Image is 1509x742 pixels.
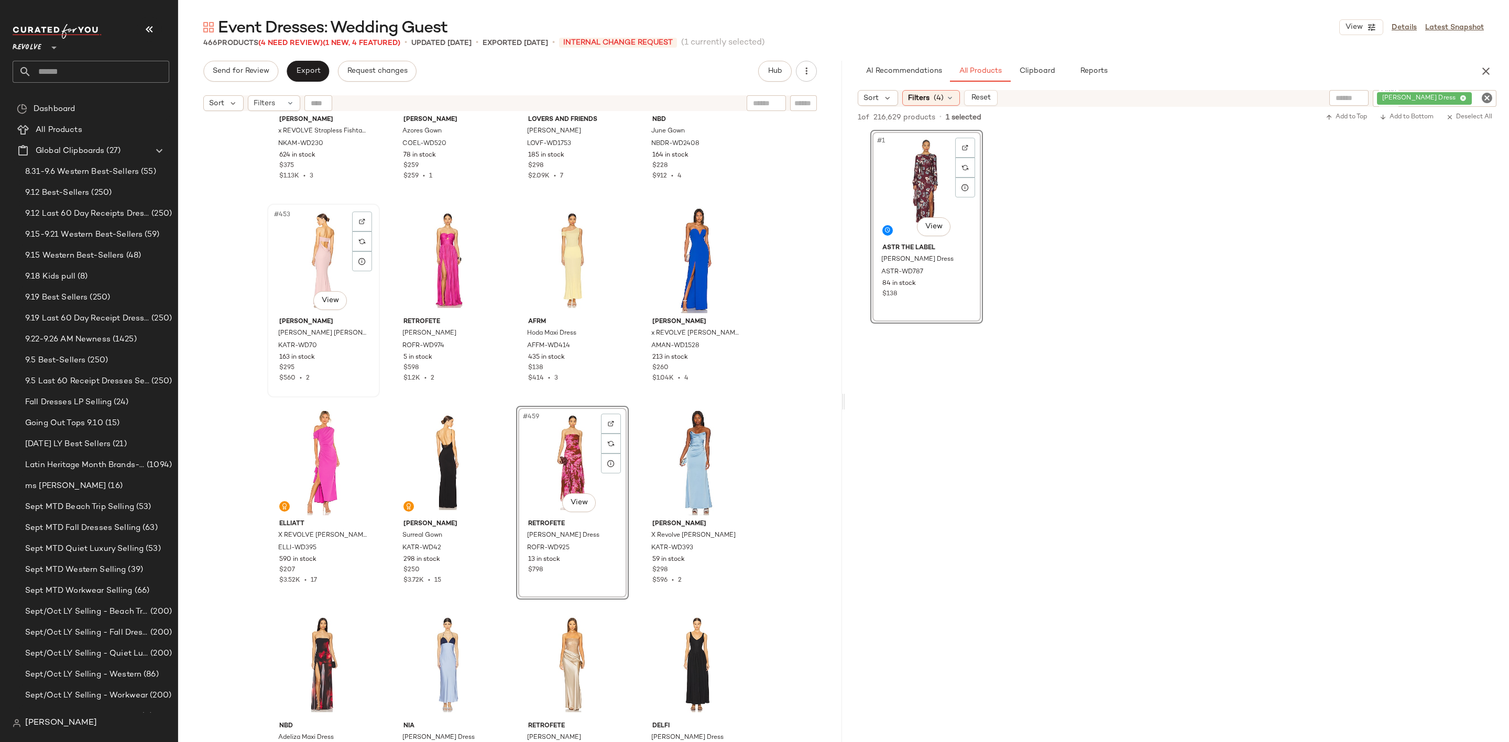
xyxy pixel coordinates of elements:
[1326,114,1367,121] span: Add to Top
[403,722,492,731] span: NIA
[403,353,432,362] span: 5 in stock
[209,98,224,109] span: Sort
[917,217,950,236] button: View
[959,67,1002,75] span: All Products
[431,375,434,382] span: 2
[106,480,123,492] span: (16)
[279,151,315,160] span: 624 in stock
[1380,114,1434,121] span: Add to Bottom
[25,543,144,555] span: Sept MTD Quiet Luxury Selling
[684,375,688,382] span: 4
[145,459,172,471] span: (1094)
[402,531,442,540] span: Surreal Gown
[279,173,299,180] span: $1.13K
[25,711,139,723] span: zz WIP [PERSON_NAME] Sets
[279,375,296,382] span: $560
[881,268,923,277] span: ASTR-WD787
[652,173,667,180] span: $912
[1392,22,1417,33] a: Details
[103,417,120,429] span: (15)
[88,292,110,304] span: (250)
[402,139,446,149] span: COEL-WD520
[395,207,500,313] img: ROFR-WD974_V1.jpg
[279,317,368,327] span: [PERSON_NAME]
[476,37,478,49] span: •
[608,440,614,447] img: svg%3e
[278,341,317,351] span: KATR-WD70
[25,271,75,283] span: 9.18 Kids pull
[651,139,699,149] span: NBDR-WD2408
[140,522,158,534] span: (63)
[651,544,693,553] span: KATR-WD393
[652,363,669,373] span: $260
[25,417,103,429] span: Going Out Tops 9.10
[89,187,112,199] span: (250)
[758,61,792,82] button: Hub
[25,355,85,367] span: 9.5 Best-Sellers
[652,555,685,564] span: 59 in stock
[527,544,570,553] span: ROFR-WD925
[402,329,456,338] span: [PERSON_NAME]
[254,98,275,109] span: Filters
[144,543,161,555] span: (53)
[218,18,447,39] span: Event Dresses: Wedding Guest
[25,438,111,450] span: [DATE] LY Best Sellers
[281,503,288,510] img: svg%3e
[25,648,148,660] span: Sept/Oct LY Selling - Quiet Luxe
[321,296,339,305] span: View
[299,173,310,180] span: •
[126,564,143,576] span: (39)
[908,93,930,104] span: Filters
[25,396,112,408] span: Fall Dresses LP Selling
[528,161,543,171] span: $298
[520,409,625,515] img: ROFR-WD925_V1.jpg
[212,67,269,75] span: Send for Review
[306,375,310,382] span: 2
[876,136,887,146] span: #1
[278,139,323,149] span: NKAM-WD230
[323,39,400,47] span: (1 New, 4 Featured)
[148,627,172,639] span: (200)
[652,115,741,125] span: NBD
[403,115,492,125] span: [PERSON_NAME]
[404,37,407,49] span: •
[528,353,565,362] span: 435 in stock
[652,722,741,731] span: DELFI
[203,39,217,47] span: 466
[964,90,998,106] button: Reset
[25,166,139,178] span: 8.31-9.6 Western Best-Sellers
[939,113,942,122] span: •
[528,151,564,160] span: 185 in stock
[287,61,329,82] button: Export
[668,577,678,584] span: •
[296,375,306,382] span: •
[25,606,148,618] span: Sept/Oct LY Selling - Beach Trip
[104,145,121,157] span: (27)
[203,38,400,49] div: Products
[651,531,736,540] span: X Revolve [PERSON_NAME]
[359,218,365,225] img: svg%3e
[296,67,320,75] span: Export
[1442,111,1496,124] button: Deselect All
[25,669,141,681] span: Sept/Oct LY Selling - Western
[203,22,214,32] img: svg%3e
[483,38,548,49] p: Exported [DATE]
[347,67,408,75] span: Request changes
[608,420,614,427] img: svg%3e
[25,208,149,220] span: 9.12 Last 60 Day Receipts Dresses
[36,145,104,157] span: Global Clipboards
[554,375,558,382] span: 3
[279,363,294,373] span: $295
[528,375,544,382] span: $414
[313,291,347,310] button: View
[13,24,102,39] img: cfy_white_logo.C9jOOHJF.svg
[419,173,429,180] span: •
[651,341,699,351] span: AMAN-WD1528
[527,139,571,149] span: LOVF-WD1753
[570,499,588,507] span: View
[112,396,128,408] span: (24)
[544,375,554,382] span: •
[111,334,137,346] span: (1425)
[651,329,740,338] span: x REVOLVE [PERSON_NAME] Gown
[873,112,935,123] span: 216,629 products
